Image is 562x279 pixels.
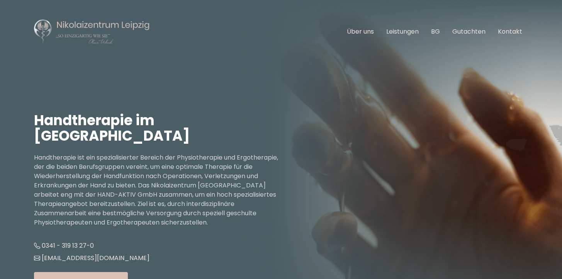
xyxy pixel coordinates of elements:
[34,241,94,250] a: 0341 - 319 13 27-0
[386,27,419,36] a: Leistungen
[452,27,486,36] a: Gutachten
[34,153,281,227] p: Handtherapie ist ein spezialisierter Bereich der Physiotherapie und Ergotherapie, der die beiden ...
[498,27,522,36] a: Kontakt
[431,27,440,36] a: BG
[34,19,150,45] img: Nikolaizentrum Leipzig Logo
[34,113,281,144] h1: Handtherapie im [GEOGRAPHIC_DATA]
[34,253,149,262] a: [EMAIL_ADDRESS][DOMAIN_NAME]
[347,27,374,36] a: Über uns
